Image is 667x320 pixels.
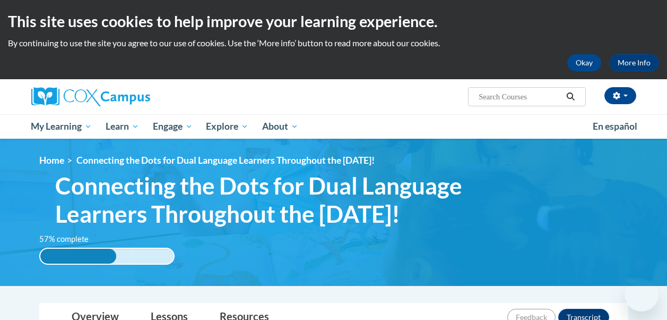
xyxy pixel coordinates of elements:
div: 57% complete [40,249,116,264]
p: By continuing to use the site you agree to our use of cookies. Use the ‘More info’ button to read... [8,37,659,49]
a: Home [39,155,64,166]
span: About [262,120,298,133]
div: Main menu [23,114,644,139]
span: Connecting the Dots for Dual Language Learners Throughout the [DATE]! [76,155,375,166]
span: Engage [153,120,193,133]
a: About [255,114,305,139]
button: Account Settings [604,87,636,104]
span: Explore [206,120,248,133]
span: My Learning [31,120,92,133]
button: Search [562,90,578,103]
input: Search Courses [478,90,562,103]
a: Explore [199,114,255,139]
button: Okay [567,54,601,71]
a: En español [586,115,644,138]
a: Cox Campus [31,87,222,106]
a: More Info [609,54,659,71]
span: Learn [106,120,139,133]
a: Engage [146,114,200,139]
span: En español [593,121,637,132]
iframe: Button to launch messaging window [625,277,659,311]
label: 57% complete [39,233,100,245]
h2: This site uses cookies to help improve your learning experience. [8,11,659,32]
a: My Learning [24,114,99,139]
a: Learn [99,114,146,139]
span: Connecting the Dots for Dual Language Learners Throughout the [DATE]! [55,172,493,228]
img: Cox Campus [31,87,150,106]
